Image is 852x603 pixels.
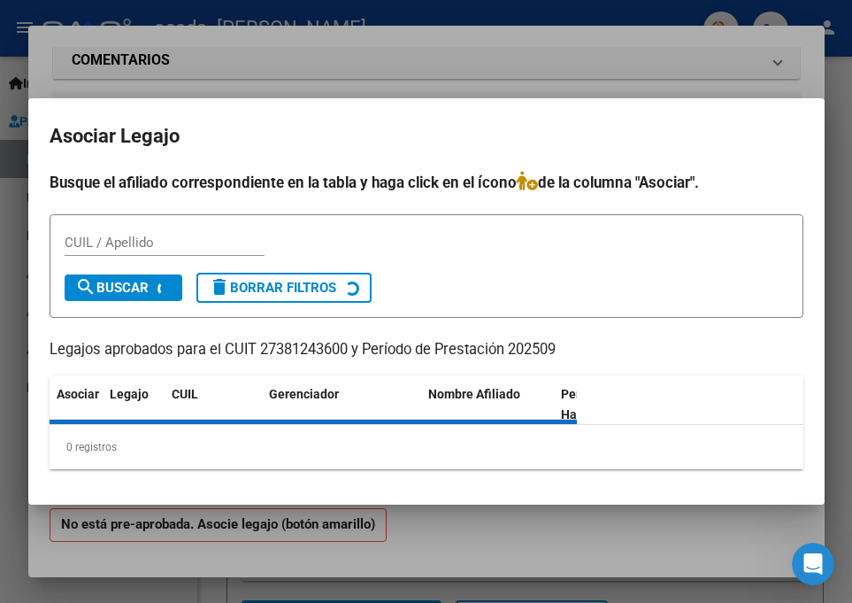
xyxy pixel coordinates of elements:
iframe: Intercom live chat [792,543,834,585]
button: Buscar [65,274,182,301]
datatable-header-cell: Gerenciador [262,375,421,434]
mat-icon: search [75,276,96,298]
button: Borrar Filtros [196,273,372,303]
div: 0 registros [50,425,803,469]
span: CUIL [172,387,198,401]
h2: Asociar Legajo [50,120,803,153]
mat-icon: delete [209,276,230,298]
span: Gerenciador [269,387,339,401]
span: Buscar [75,280,149,296]
datatable-header-cell: Periodo Habilitado [554,375,673,434]
datatable-header-cell: Asociar [50,375,103,434]
span: Asociar [57,387,99,401]
h4: Busque el afiliado correspondiente en la tabla y haga click en el ícono de la columna "Asociar". [50,171,803,194]
span: Periodo Habilitado [561,387,620,421]
datatable-header-cell: Nombre Afiliado [421,375,554,434]
datatable-header-cell: CUIL [165,375,262,434]
datatable-header-cell: Legajo [103,375,165,434]
span: Legajo [110,387,149,401]
span: Borrar Filtros [209,280,336,296]
p: Legajos aprobados para el CUIT 27381243600 y Período de Prestación 202509 [50,339,803,361]
span: Nombre Afiliado [428,387,520,401]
